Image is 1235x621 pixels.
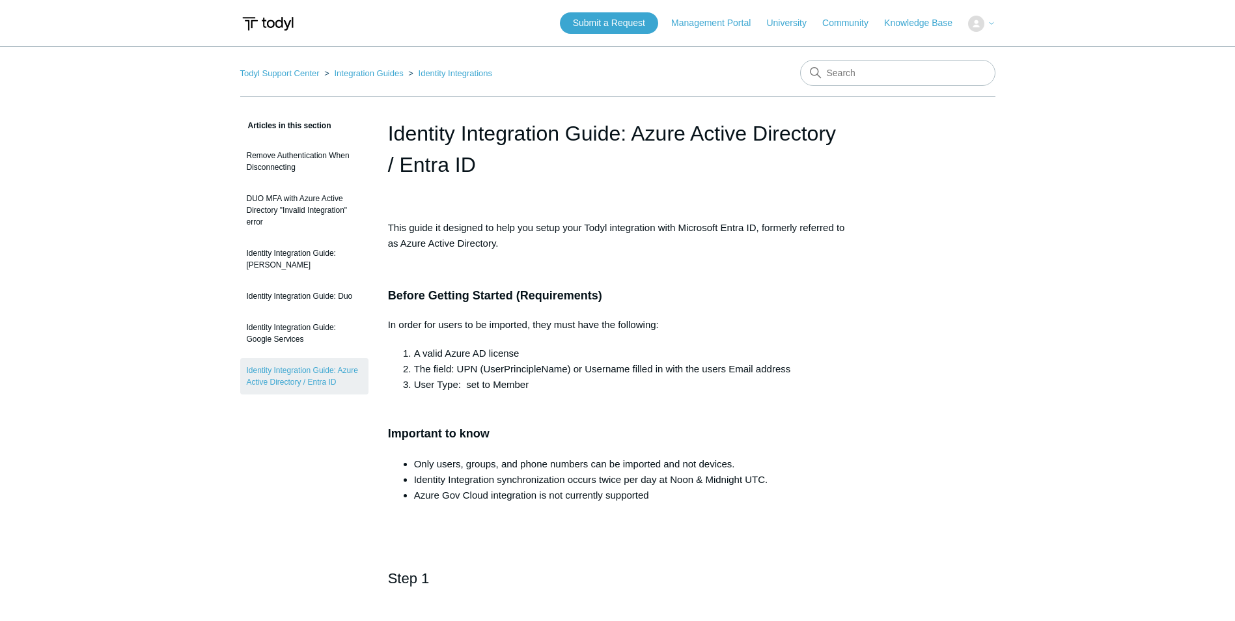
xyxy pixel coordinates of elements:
a: Identity Integrations [419,68,492,78]
li: Azure Gov Cloud integration is not currently supported [414,488,848,503]
a: Remove Authentication When Disconnecting [240,143,368,180]
li: A valid Azure AD license [414,346,848,361]
h3: Important to know [388,406,848,443]
a: University [766,16,819,30]
a: Submit a Request [560,12,658,34]
a: Integration Guides [334,68,403,78]
li: User Type: set to Member [414,377,848,393]
p: This guide it designed to help you setup your Todyl integration with Microsoft Entra ID, formerly... [388,220,848,251]
li: The field: UPN (UserPrincipleName) or Username filled in with the users Email address [414,361,848,377]
li: Todyl Support Center [240,68,322,78]
a: Knowledge Base [884,16,965,30]
li: Identity Integrations [406,68,492,78]
span: Articles in this section [240,121,331,130]
li: Identity Integration synchronization occurs twice per day at Noon & Midnight UTC. [414,472,848,488]
h3: Before Getting Started (Requirements) [388,286,848,305]
a: Identity Integration Guide: [PERSON_NAME] [240,241,368,277]
a: Management Portal [671,16,764,30]
a: Identity Integration Guide: Google Services [240,315,368,352]
li: Integration Guides [322,68,406,78]
h1: Identity Integration Guide: Azure Active Directory / Entra ID [388,118,848,180]
a: Todyl Support Center [240,68,320,78]
a: DUO MFA with Azure Active Directory "Invalid Integration" error [240,186,368,234]
a: Identity Integration Guide: Duo [240,284,368,309]
h2: Step 1 [388,567,848,613]
input: Search [800,60,995,86]
a: Identity Integration Guide: Azure Active Directory / Entra ID [240,358,368,394]
img: Todyl Support Center Help Center home page [240,12,296,36]
li: Only users, groups, and phone numbers can be imported and not devices. [414,456,848,472]
p: In order for users to be imported, they must have the following: [388,317,848,333]
a: Community [822,16,881,30]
